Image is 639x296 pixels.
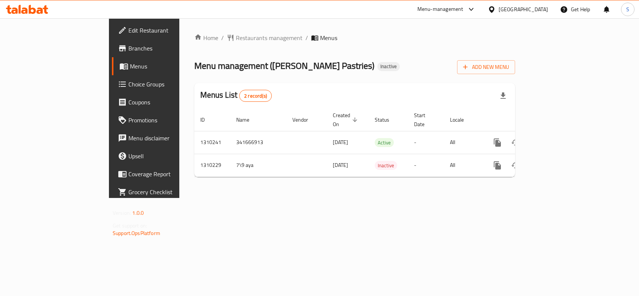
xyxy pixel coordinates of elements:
button: Change Status [506,134,524,152]
span: Locale [450,115,474,124]
a: Coupons [112,93,216,111]
span: Branches [128,44,210,53]
a: Promotions [112,111,216,129]
a: Branches [112,39,216,57]
span: Menu disclaimer [128,134,210,143]
td: All [444,154,483,177]
span: Coupons [128,98,210,107]
button: Change Status [506,156,524,174]
td: All [444,131,483,154]
div: Total records count [239,90,272,102]
span: Upsell [128,152,210,161]
span: [DATE] [333,137,348,147]
span: Version: [113,208,131,218]
a: Support.OpsPlatform [113,228,160,238]
div: Menu-management [417,5,463,14]
li: / [221,33,224,42]
span: Edit Restaurant [128,26,210,35]
nav: breadcrumb [194,33,515,42]
span: Status [375,115,399,124]
button: Add New Menu [457,60,515,74]
td: - [408,131,444,154]
span: Restaurants management [236,33,302,42]
span: Inactive [375,161,397,170]
span: Active [375,138,394,147]
a: Grocery Checklist [112,183,216,201]
a: Menu disclaimer [112,129,216,147]
span: Get support on: [113,221,147,231]
th: Actions [483,109,566,131]
td: 7\9 aya [230,154,286,177]
div: [GEOGRAPHIC_DATA] [499,5,548,13]
div: Export file [494,87,512,105]
span: Start Date [414,111,435,129]
div: Inactive [377,62,400,71]
button: more [489,134,506,152]
span: 2 record(s) [240,92,271,100]
a: Edit Restaurant [112,21,216,39]
li: / [305,33,308,42]
a: Restaurants management [227,33,302,42]
span: Grocery Checklist [128,187,210,196]
span: Name [236,115,259,124]
a: Menus [112,57,216,75]
span: Menus [320,33,337,42]
span: Choice Groups [128,80,210,89]
span: Coverage Report [128,170,210,178]
span: Vendor [292,115,318,124]
table: enhanced table [194,109,566,177]
td: - [408,154,444,177]
a: Upsell [112,147,216,165]
span: S [626,5,629,13]
a: Coverage Report [112,165,216,183]
span: Created On [333,111,360,129]
span: Menu management ( [PERSON_NAME] Pastries ) [194,57,374,74]
span: Menus [130,62,210,71]
span: ID [200,115,214,124]
a: Choice Groups [112,75,216,93]
td: 341666913 [230,131,286,154]
span: Inactive [377,63,400,70]
span: 1.0.0 [132,208,144,218]
span: [DATE] [333,160,348,170]
button: more [489,156,506,174]
span: Promotions [128,116,210,125]
span: Add New Menu [463,62,509,72]
h2: Menus List [200,89,272,102]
